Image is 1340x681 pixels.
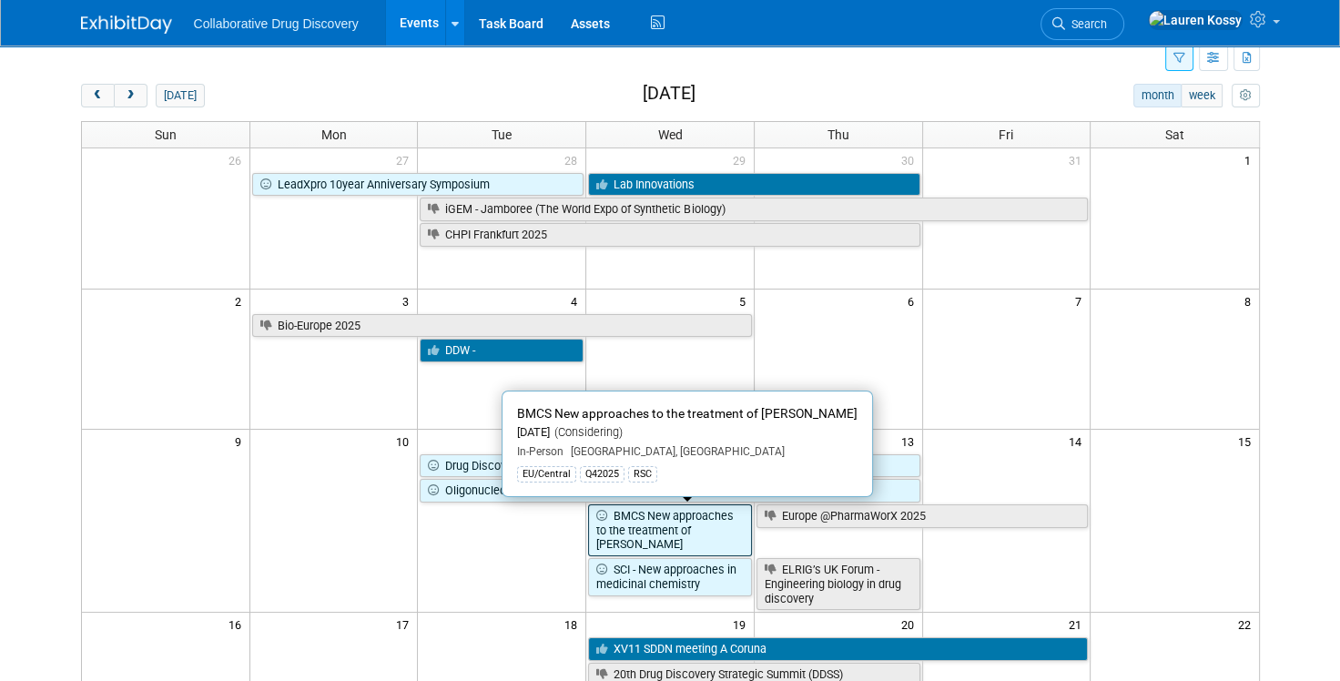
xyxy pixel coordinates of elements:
a: CHPI Frankfurt 2025 [420,223,919,247]
div: RSC [628,466,657,483]
span: Sat [1165,127,1184,142]
span: 27 [394,148,417,171]
a: LeadXpro 10year Anniversary Symposium [252,173,584,197]
button: month [1133,84,1182,107]
span: Search [1065,17,1107,31]
a: BMCS New approaches to the treatment of [PERSON_NAME] [588,504,752,556]
span: BMCS New approaches to the treatment of [PERSON_NAME] [517,406,858,421]
div: [DATE] [517,425,858,441]
span: Sun [155,127,177,142]
span: 20 [899,613,922,635]
img: Lauren Kossy [1148,10,1243,30]
button: next [114,84,147,107]
span: 26 [227,148,249,171]
a: DDW - [420,339,584,362]
span: 18 [563,613,585,635]
span: 8 [1243,290,1259,312]
span: Collaborative Drug Discovery [194,16,359,31]
button: week [1181,84,1223,107]
span: 2 [233,290,249,312]
span: 22 [1236,613,1259,635]
span: Wed [657,127,682,142]
span: Fri [999,127,1013,142]
button: prev [81,84,115,107]
span: 16 [227,613,249,635]
a: Bio-Europe 2025 [252,314,752,338]
span: 5 [737,290,754,312]
span: In-Person [517,445,563,458]
span: 19 [731,613,754,635]
span: 14 [1067,430,1090,452]
a: Drug Discovery Chemistry (Optimising Small Molecules for [DATE] Therapeutics) [420,454,919,478]
span: 21 [1067,613,1090,635]
span: 15 [1236,430,1259,452]
span: Tue [492,127,512,142]
span: 1 [1243,148,1259,171]
span: (Considering) [550,425,623,439]
span: 10 [394,430,417,452]
span: Thu [827,127,849,142]
a: Lab Innovations [588,173,919,197]
span: Mon [321,127,347,142]
span: 3 [401,290,417,312]
button: [DATE] [156,84,204,107]
a: Europe @PharmaWorX 2025 [756,504,1088,528]
span: 4 [569,290,585,312]
span: [GEOGRAPHIC_DATA], [GEOGRAPHIC_DATA] [563,445,785,458]
button: myCustomButton [1232,84,1259,107]
a: iGEM - Jamboree (The World Expo of Synthetic Biology) [420,198,1088,221]
span: 31 [1067,148,1090,171]
a: Oligonucleotide & Peptide Therapeutics (Tides Europe) [420,479,919,503]
h2: [DATE] [643,84,695,104]
img: ExhibitDay [81,15,172,34]
span: 13 [899,430,922,452]
span: 29 [731,148,754,171]
a: ELRIG’s UK Forum - Engineering biology in drug discovery [756,558,920,610]
div: EU/Central [517,466,576,483]
span: 7 [1073,290,1090,312]
div: Q42025 [580,466,624,483]
span: 9 [233,430,249,452]
i: Personalize Calendar [1240,90,1252,102]
span: 30 [899,148,922,171]
a: Search [1041,8,1124,40]
a: SCI - New approaches in medicinal chemistry [588,558,752,595]
span: 17 [394,613,417,635]
span: 28 [563,148,585,171]
span: 6 [906,290,922,312]
a: XV11 SDDN meeting A Coruna [588,637,1088,661]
